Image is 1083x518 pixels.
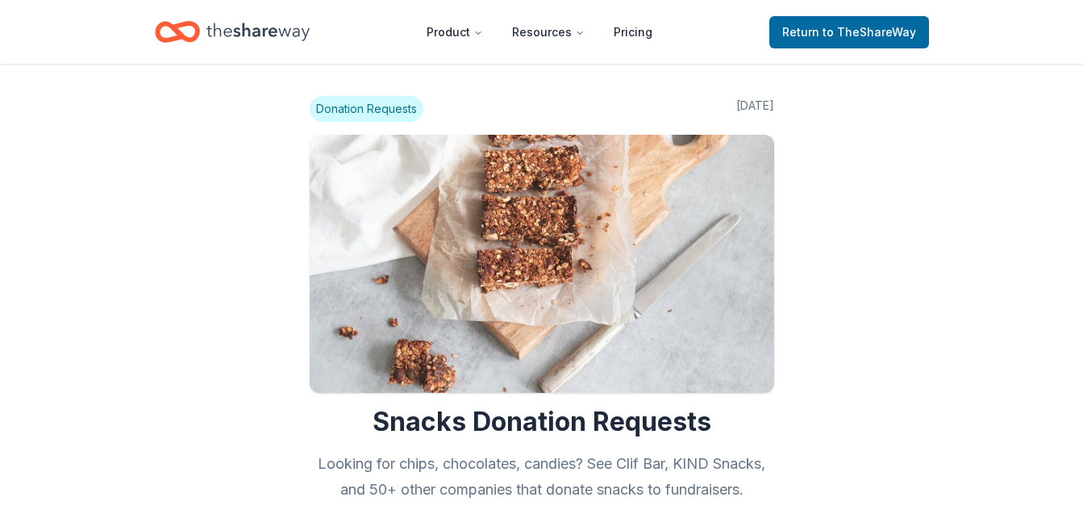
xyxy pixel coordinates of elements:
[310,451,774,503] h2: Looking for chips, chocolates, candies? See Clif Bar, KIND Snacks, and 50+ other companies that d...
[823,25,916,39] span: to TheShareWay
[414,16,496,48] button: Product
[736,96,774,122] span: [DATE]
[310,96,423,122] span: Donation Requests
[310,406,774,438] h1: Snacks Donation Requests
[499,16,598,48] button: Resources
[601,16,665,48] a: Pricing
[310,135,774,393] img: Image for Snacks Donation Requests
[155,13,310,51] a: Home
[782,23,916,42] span: Return
[414,13,665,51] nav: Main
[769,16,929,48] a: Returnto TheShareWay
